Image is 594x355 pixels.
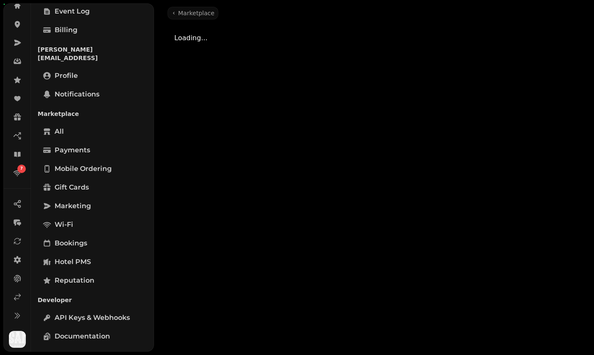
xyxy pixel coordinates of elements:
[55,220,73,230] span: Wi-Fi
[55,257,91,267] span: Hotel PMS
[20,166,23,172] span: 7
[55,164,112,174] span: Mobile ordering
[9,165,26,182] a: 7
[55,25,77,35] span: Billing
[7,331,27,348] button: User avatar
[38,42,147,66] p: [PERSON_NAME][EMAIL_ADDRESS]
[38,106,147,121] p: Marketplace
[55,238,87,248] span: Bookings
[38,3,147,20] a: Event log
[38,253,147,270] a: Hotel PMS
[55,6,90,17] span: Event log
[55,182,89,193] span: Gift cards
[38,309,147,326] a: API keys & webhooks
[55,71,78,81] span: Profile
[55,275,94,286] span: Reputation
[38,67,147,84] a: Profile
[38,272,147,289] a: Reputation
[38,22,147,39] a: Billing
[55,145,90,155] span: Payments
[38,292,147,308] p: Developer
[38,86,147,103] a: Notifications
[55,331,110,341] span: Documentation
[55,313,130,323] span: API keys & webhooks
[38,216,147,233] a: Wi-Fi
[55,127,64,137] span: All
[38,235,147,252] a: Bookings
[38,198,147,215] a: Marketing
[38,179,147,196] a: Gift cards
[9,331,26,348] img: User avatar
[38,160,147,177] a: Mobile ordering
[38,142,147,159] a: Payments
[168,7,218,19] a: Marketplace
[55,201,91,211] span: Marketing
[38,328,147,345] a: Documentation
[38,123,147,140] a: All
[178,9,214,17] span: Marketplace
[55,89,99,99] span: Notifications
[168,26,580,50] div: Loading...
